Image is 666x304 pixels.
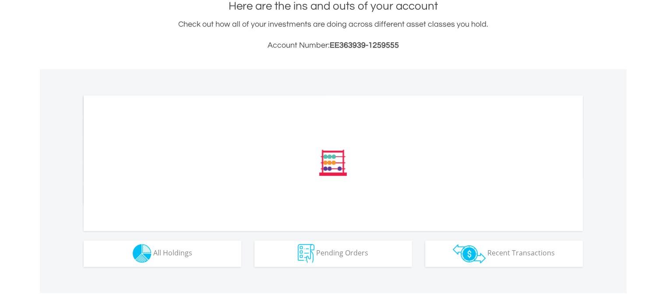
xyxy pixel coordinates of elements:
img: holdings-wht.png [133,244,152,263]
span: EE363939-1259555 [330,41,399,49]
div: Check out how all of your investments are doing across different asset classes you hold. [84,18,583,52]
img: transactions-zar-wht.png [453,244,486,263]
h3: Account Number: [84,39,583,52]
img: pending_instructions-wht.png [298,244,314,263]
span: Recent Transactions [487,248,555,258]
button: Recent Transactions [425,241,583,267]
span: Pending Orders [316,248,368,258]
span: All Holdings [153,248,192,258]
button: All Holdings [84,241,241,267]
button: Pending Orders [254,241,412,267]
